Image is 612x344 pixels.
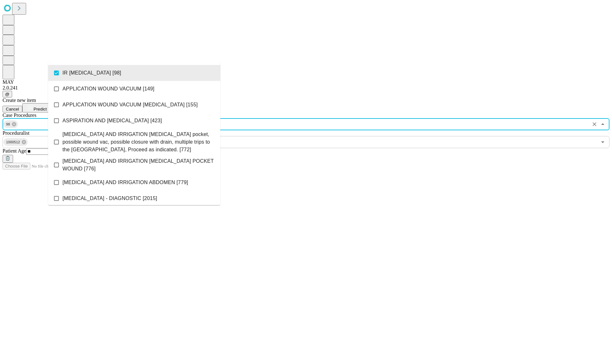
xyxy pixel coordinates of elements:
[3,79,609,85] div: MAY
[5,92,10,97] span: @
[62,69,121,77] span: IR [MEDICAL_DATA] [98]
[590,120,599,129] button: Clear
[3,106,22,112] button: Cancel
[3,112,36,118] span: Scheduled Procedure
[4,138,28,146] div: 1000512
[4,121,13,128] span: 98
[33,107,47,111] span: Predict
[3,148,26,154] span: Patient Age
[4,139,23,146] span: 1000512
[62,85,154,93] span: APPLICATION WOUND VACUUM [149]
[598,120,607,129] button: Close
[62,195,157,202] span: [MEDICAL_DATA] - DIAGNOSTIC [2015]
[62,117,162,125] span: ASPIRATION AND [MEDICAL_DATA] [423]
[3,97,36,103] span: Create new item
[22,103,52,112] button: Predict
[3,85,609,91] div: 2.0.241
[62,101,198,109] span: APPLICATION WOUND VACUUM [MEDICAL_DATA] [155]
[62,157,215,173] span: [MEDICAL_DATA] AND IRRIGATION [MEDICAL_DATA] POCKET WOUND [776]
[62,179,188,186] span: [MEDICAL_DATA] AND IRRIGATION ABDOMEN [779]
[3,130,29,136] span: Proceduralist
[6,107,19,111] span: Cancel
[3,91,12,97] button: @
[598,138,607,147] button: Open
[4,120,18,128] div: 98
[62,131,215,154] span: [MEDICAL_DATA] AND IRRIGATION [MEDICAL_DATA] pocket, possible wound vac, possible closure with dr...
